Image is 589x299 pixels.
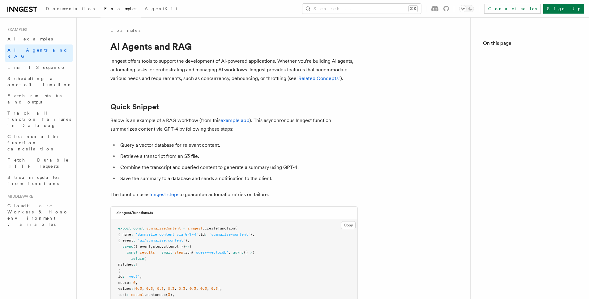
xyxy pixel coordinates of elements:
span: 0.3 [190,286,196,291]
span: : [127,293,129,297]
span: , [140,274,142,279]
span: attempt }) [164,244,185,249]
span: } [250,232,252,237]
span: 'query-vectordb' [194,250,228,255]
span: All examples [7,36,53,41]
span: step [174,250,183,255]
p: Below is an example of a RAG workflow (from this ). This asynchronous Inngest function summarizes... [110,116,358,133]
span: , [220,286,222,291]
a: "Related Concepts" [297,75,340,81]
span: Middleware [5,194,33,199]
span: [ [133,286,135,291]
h1: AI Agents and RAG [110,41,358,52]
span: , [142,286,144,291]
span: ( [192,250,194,255]
a: Scheduling a one-off function [5,73,73,90]
span: return [131,256,144,261]
span: , [174,286,177,291]
span: async [233,250,244,255]
a: Stream updates from functions [5,172,73,189]
span: = [157,250,159,255]
span: 0.3 [135,286,142,291]
span: : [122,274,125,279]
span: async [122,244,133,249]
span: , [135,280,138,285]
a: AI Agents and RAG [5,44,73,62]
span: results [140,250,155,255]
span: , [196,286,198,291]
span: id [118,274,122,279]
span: : [205,232,207,237]
span: text [118,293,127,297]
a: Examples [110,27,140,33]
a: Cloudflare Workers & Hono environment variables [5,200,73,230]
a: Cleanup after function cancellation [5,131,73,154]
span: await [161,250,172,255]
p: The function uses to guarantee automatic retries on failure. [110,190,358,199]
span: .run [183,250,192,255]
span: { event [118,238,133,242]
span: Email Sequence [7,65,65,70]
span: Stream updates from functions [7,175,59,186]
span: const [133,226,144,230]
button: Copy [341,221,356,229]
span: : [131,286,133,291]
span: id [200,232,205,237]
a: Quick Snippet [110,103,159,111]
span: values [118,286,131,291]
span: summarizeContent [146,226,181,230]
li: Retrieve a transcript from an S3 file. [118,152,358,161]
a: Inngest steps [149,192,179,197]
span: , [207,286,209,291]
span: , [151,244,153,249]
span: Track all function failures in Datadog [7,111,71,128]
span: 'Summarize content via GPT-4' [135,232,198,237]
span: , [228,250,231,255]
span: 'ai/summarize.content' [138,238,185,242]
span: () [244,250,248,255]
span: 0.3 [179,286,185,291]
span: { name [118,232,131,237]
span: { [144,256,146,261]
span: => [248,250,252,255]
h3: ./inngest/functions.ts [116,210,153,215]
span: ) [170,293,172,297]
span: 0.3 [168,286,174,291]
span: Scheduling a one-off function [7,76,72,87]
span: .createFunction [203,226,235,230]
span: ( [166,293,168,297]
span: Examples [5,27,27,32]
span: { [118,268,120,273]
span: } [185,238,187,242]
span: , [185,286,187,291]
span: : [129,280,131,285]
span: 'vec3' [127,274,140,279]
span: ] [218,286,220,291]
span: : [133,238,135,242]
span: Cloudflare Workers & Hono environment variables [7,203,68,227]
span: .sentences [144,293,166,297]
a: All examples [5,33,73,44]
span: , [172,293,174,297]
span: , [252,232,254,237]
a: Documentation [42,2,100,17]
span: 0 [133,280,135,285]
a: Email Sequence [5,62,73,73]
button: Toggle dark mode [459,5,474,12]
a: Sign Up [543,4,584,14]
span: => [185,244,190,249]
span: : [133,262,135,267]
li: Save the summary to a database and sends a notification to the client. [118,174,358,183]
span: Examples [104,6,137,11]
span: 0.3 [157,286,164,291]
span: export [118,226,131,230]
span: = [183,226,185,230]
span: , [161,244,164,249]
span: 'summarize-content' [209,232,250,237]
span: AgentKit [145,6,177,11]
a: Fetch: Durable HTTP requests [5,154,73,172]
span: AI Agents and RAG [7,48,68,59]
span: 0.3 [146,286,153,291]
a: AgentKit [141,2,181,17]
span: step [153,244,161,249]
